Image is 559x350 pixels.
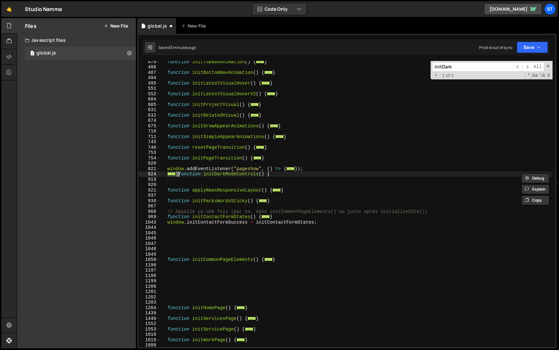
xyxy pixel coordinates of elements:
a: St [544,3,556,15]
span: ... [286,167,295,170]
div: New File [181,23,208,29]
span: ... [275,134,284,138]
div: 745 [138,139,160,145]
div: 1046 [138,236,160,241]
div: Saved [159,45,196,50]
div: 1049 [138,252,160,257]
button: Debug [521,173,549,183]
div: global.js [37,50,56,56]
span: ... [261,81,270,85]
div: 1203 [138,300,160,305]
div: 746 [138,145,160,150]
div: 487 [138,70,160,76]
div: 1198 [138,273,160,279]
button: Save [517,41,548,53]
div: 675 [138,123,160,129]
div: 1440 [138,316,160,321]
span: ... [267,92,275,95]
div: 16482/44667.js [25,47,136,60]
button: New File [104,23,128,29]
div: 1202 [138,295,160,300]
div: 938 [138,198,160,204]
div: 1204 [138,305,160,311]
div: 1552 [138,321,160,327]
span: ... [250,113,259,117]
span: ... [167,172,176,176]
span: ​ [513,62,522,72]
div: 1044 [138,225,160,230]
div: 552 [138,91,160,97]
span: Toggle Replace mode [433,72,440,78]
div: 1043 [138,220,160,225]
div: 1196 [138,262,160,268]
span: ... [264,70,273,74]
span: ... [236,338,245,341]
div: Prod is out of sync [479,45,513,50]
div: 1197 [138,268,160,273]
span: ... [245,327,253,331]
div: 753 [138,150,160,156]
div: 631 [138,107,160,113]
div: 486 [138,64,160,70]
div: 604 [138,97,160,102]
span: 1 [30,51,34,56]
div: 551 [138,86,160,91]
span: ... [253,156,262,159]
span: ​ [522,62,532,72]
div: 674 [138,118,160,123]
span: ... [256,60,264,63]
div: 919 [138,177,160,182]
h2: Files [25,22,37,29]
div: 1199 [138,278,160,284]
button: Explain [521,184,549,194]
div: 1439 [138,310,160,316]
span: Search In Selection [546,72,551,79]
span: ... [259,199,267,202]
div: global.js [148,23,167,29]
span: 1 of 2 [440,73,456,78]
div: 920 [138,182,160,188]
div: 632 [138,113,160,118]
span: Whole Word Search [539,72,546,79]
div: 495 [138,81,160,86]
div: 605 [138,102,160,108]
span: ... [261,215,270,218]
a: 🤙 [1,1,17,17]
div: 710 [138,129,160,134]
div: 479 [138,59,160,65]
div: 1553 [138,327,160,332]
div: 824 [138,171,160,177]
span: ... [272,188,281,192]
div: 1045 [138,230,160,236]
div: 1618 [138,332,160,337]
span: ... [236,306,245,309]
div: 969 [138,214,160,220]
div: Javascript files [17,34,136,47]
div: 1048 [138,246,160,252]
span: CaseSensitive Search [532,72,538,79]
div: 1201 [138,289,160,295]
div: 3 minutes ago [170,45,196,50]
button: Copy [521,195,549,205]
div: 921 [138,188,160,193]
div: 1619 [138,337,160,343]
span: RegExp Search [524,72,531,79]
span: ... [270,124,278,127]
div: 1200 [138,284,160,289]
div: 968 [138,209,160,215]
span: ... [250,102,259,106]
div: 1050 [138,257,160,262]
div: 711 [138,134,160,140]
a: [DOMAIN_NAME] [484,3,542,15]
span: ... [264,258,273,261]
div: 754 [138,156,160,161]
div: 937 [138,193,160,198]
div: 494 [138,75,160,81]
div: 821 [138,166,160,172]
span: ... [256,145,264,149]
span: Alt-Enter [531,62,544,72]
input: Search for [432,62,513,72]
div: Studio Namma [25,5,62,13]
div: 820 [138,161,160,166]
